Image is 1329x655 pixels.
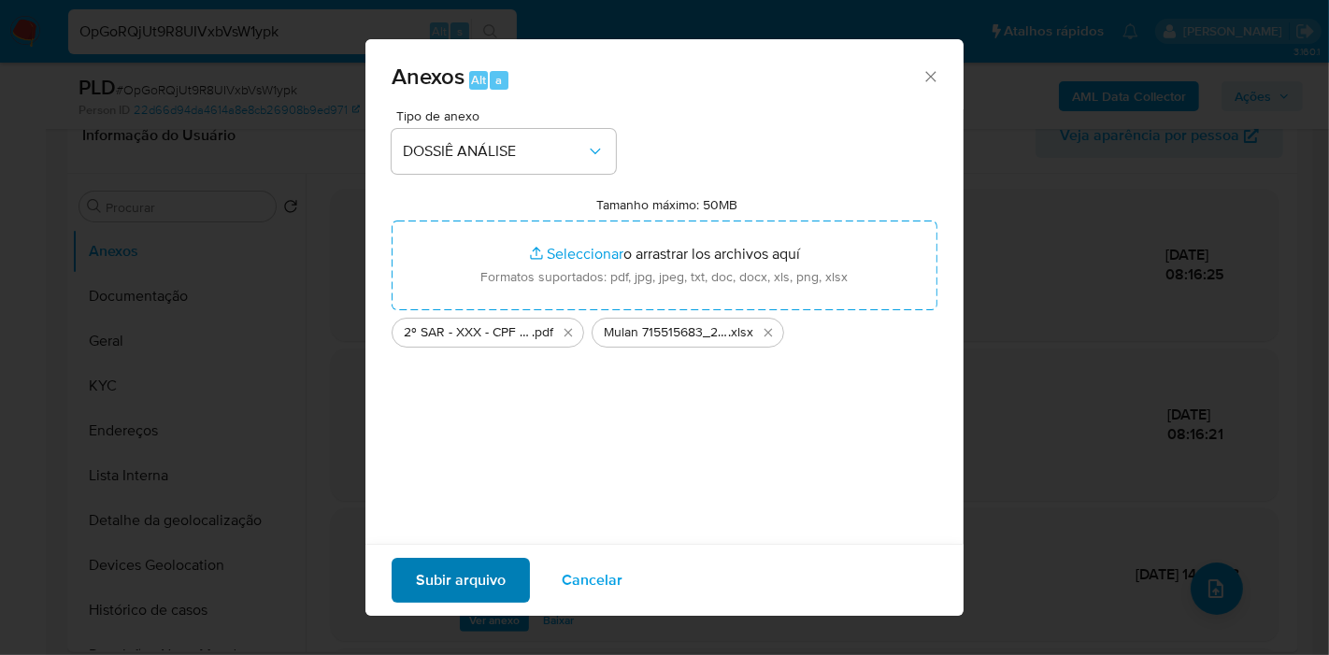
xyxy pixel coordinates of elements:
span: .pdf [532,323,553,342]
button: Cerrar [922,67,938,84]
button: Eliminar 2º SAR - XXX - CPF 74694995200 - ANTONIO VALDSON ALVES DA SILVA.pdf [557,321,579,344]
button: Eliminar Mulan 715515683_2025_09_23_07_24_49.xlsx [757,321,779,344]
span: .xlsx [728,323,753,342]
button: Subir arquivo [392,558,530,603]
label: Tamanho máximo: 50MB [597,196,738,213]
span: Anexos [392,60,464,93]
span: Tipo de anexo [396,109,621,122]
span: Mulan 715515683_2025_09_23_07_24_49 [604,323,728,342]
button: DOSSIÊ ANÁLISE [392,129,616,174]
span: Alt [471,71,486,89]
span: Cancelar [562,560,622,601]
ul: Archivos seleccionados [392,310,937,348]
button: Cancelar [537,558,647,603]
span: Subir arquivo [416,560,506,601]
span: 2º SAR - XXX - CPF 74694995200 - [PERSON_NAME] [404,323,532,342]
span: a [495,71,502,89]
span: DOSSIÊ ANÁLISE [403,142,586,161]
